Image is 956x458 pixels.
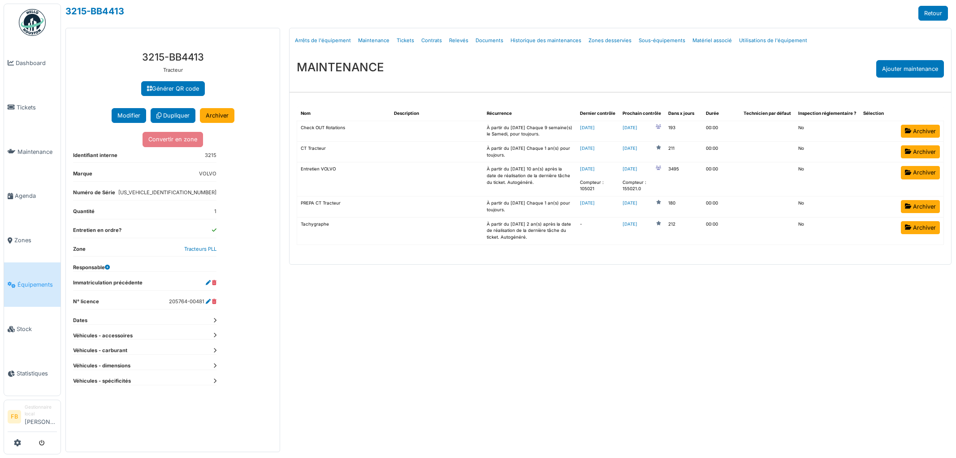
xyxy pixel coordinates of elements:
th: Nom [297,107,390,121]
a: Sous-équipements [635,30,689,51]
th: Dernier contrôle [576,107,619,121]
dt: Quantité [73,208,95,219]
dd: VOLVO [199,170,216,178]
a: Contrats [418,30,446,51]
td: 00:00 [702,121,740,141]
td: 212 [665,217,702,244]
th: Durée [702,107,740,121]
th: Technicien par défaut [740,107,795,121]
td: CT Tracteur [297,142,390,162]
span: Zones [14,236,57,244]
p: Tracteur [73,66,273,74]
span: translation missing: fr.shared.no [798,166,804,171]
td: 00:00 [702,217,740,244]
a: [DATE] [623,145,637,152]
a: Relevés [446,30,472,51]
span: translation missing: fr.shared.no [798,125,804,130]
span: Dashboard [16,59,57,67]
a: Dashboard [4,41,61,85]
td: À partir du [DATE] Chaque 1 an(s) pour toujours. [483,196,576,217]
td: - [576,217,619,244]
span: translation missing: fr.shared.no [798,222,804,227]
td: 3495 [665,162,702,196]
h3: 3215-BB4413 [73,51,273,63]
li: [PERSON_NAME] [25,404,57,430]
span: Stock [17,325,57,333]
th: Prochain contrôle [619,107,665,121]
a: Arrêts de l'équipement [291,30,355,51]
dt: Dates [73,317,216,324]
td: 211 [665,142,702,162]
dd: 3215 [205,152,216,159]
a: Agenda [4,174,61,218]
dt: Véhicules - accessoires [73,332,216,340]
span: Statistiques [17,369,57,378]
td: PREPA CT Tracteur [297,196,390,217]
td: À partir du [DATE] 2 an(s) après la date de réalisation de la dernière tâche du ticket. Autogénéré. [483,217,576,244]
a: [DATE] [623,125,637,131]
td: À partir du [DATE] Chaque 1 an(s) pour toujours. [483,142,576,162]
span: Maintenance [17,148,57,156]
a: Archiver [901,166,940,179]
dt: Immatriculation précédente [73,279,143,290]
a: Maintenance [4,130,61,174]
a: Historique des maintenances [507,30,585,51]
h3: MAINTENANCE [297,60,384,74]
span: translation missing: fr.shared.no [798,201,804,205]
a: Archiver [200,108,234,123]
dd: [US_VEHICLE_IDENTIFICATION_NUMBER] [118,189,216,196]
div: Ajouter maintenance [876,60,944,78]
dd: 1 [214,208,216,215]
a: Stock [4,307,61,351]
td: 00:00 [702,196,740,217]
a: [DATE] [580,146,595,151]
span: Équipements [17,280,57,289]
a: Zones desservies [585,30,635,51]
a: Archiver [901,125,940,138]
dd: 205764-00481 [169,298,216,305]
dt: Marque [73,170,92,181]
a: Tickets [393,30,418,51]
span: translation missing: fr.shared.no [798,146,804,151]
td: 193 [665,121,702,141]
a: Générer QR code [141,81,205,96]
a: Maintenance [355,30,393,51]
a: [DATE] [623,200,637,207]
a: Zones [4,218,61,263]
a: Équipements [4,262,61,307]
th: Inspection réglementaire ? [795,107,860,121]
a: FB Gestionnaire local[PERSON_NAME] [8,404,57,432]
dt: Numéro de Série [73,189,115,200]
a: Archiver [901,221,940,234]
a: Matériel associé [689,30,735,51]
th: Description [390,107,484,121]
a: Dupliquer [151,108,195,123]
th: Sélection [860,107,897,121]
button: Modifier [112,108,146,123]
dt: Zone [73,245,86,257]
dt: Identifiant interne [73,152,117,163]
dt: N° licence [73,298,99,309]
td: À partir du [DATE] Chaque 9 semaine(s) le Samedi, pour toujours. [483,121,576,141]
a: Utilisations de l'équipement [735,30,811,51]
a: [DATE] [580,125,595,130]
a: Archiver [901,145,940,158]
dt: Véhicules - dimensions [73,362,216,370]
td: Tachygraphe [297,217,390,244]
td: 00:00 [702,162,740,196]
td: Compteur : 105021 [576,162,619,196]
a: Archiver [901,200,940,213]
li: FB [8,410,21,423]
dt: Responsable [73,264,110,271]
a: [DATE] [580,201,595,205]
td: 00:00 [702,142,740,162]
a: [DATE] [580,166,595,171]
a: Documents [472,30,507,51]
img: Badge_color-CXgf-gQk.svg [19,9,46,36]
td: 180 [665,196,702,217]
td: À partir du [DATE] 10 an(s) après la date de réalisation de la dernière tâche du ticket. Autogénéré. [483,162,576,196]
dt: Véhicules - carburant [73,347,216,354]
td: Check OUT Rotations [297,121,390,141]
div: Gestionnaire local [25,404,57,418]
a: Tracteurs PLL [184,246,216,252]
